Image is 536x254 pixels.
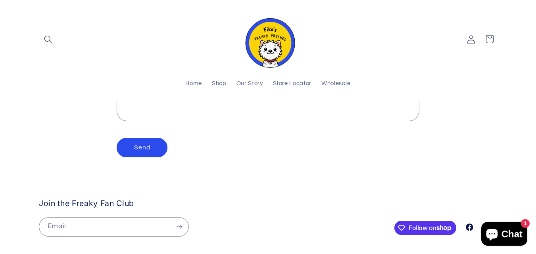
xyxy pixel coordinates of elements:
[207,75,231,93] a: Shop
[268,75,316,93] a: Store Locator
[39,30,57,48] summary: Search
[237,8,299,71] a: Fika's Freaky Friends
[479,222,530,248] inbox-online-store-chat: Shopify online store chat
[181,75,207,93] a: Home
[231,75,268,93] a: Our Story
[273,80,311,88] span: Store Locator
[185,80,202,88] span: Home
[39,199,390,208] h2: Join the Freaky Fan Club
[316,75,355,93] a: Wholesale
[170,217,188,237] button: Subscribe
[321,80,351,88] span: Wholesale
[117,138,167,157] button: Send
[212,80,227,88] span: Shop
[236,80,263,88] span: Our Story
[240,11,296,68] img: Fika's Freaky Friends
